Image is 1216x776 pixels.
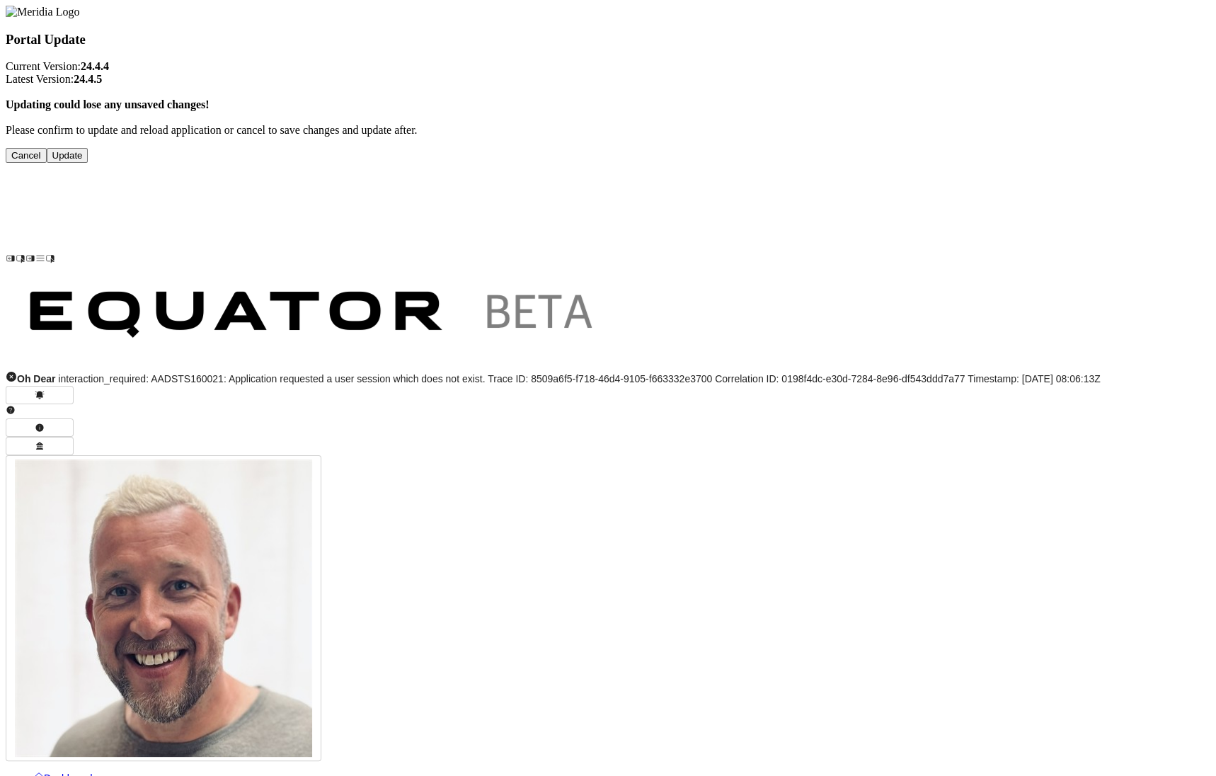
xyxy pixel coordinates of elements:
img: Customer Logo [55,163,671,263]
strong: Oh Dear [17,373,55,384]
span: interaction_required: AADSTS160021: Application requested a user session which does not exist. Tr... [17,373,1101,384]
img: Profile Icon [15,460,312,757]
strong: 24.4.4 [81,60,109,72]
button: Update [47,148,88,163]
p: Current Version: Latest Version: Please confirm to update and reload application or cancel to sav... [6,60,1210,137]
h3: Portal Update [6,32,1210,47]
button: Cancel [6,148,47,163]
strong: 24.4.5 [74,73,102,85]
img: Meridia Logo [6,6,79,18]
img: Customer Logo [6,267,621,367]
strong: Updating could lose any unsaved changes! [6,98,210,110]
